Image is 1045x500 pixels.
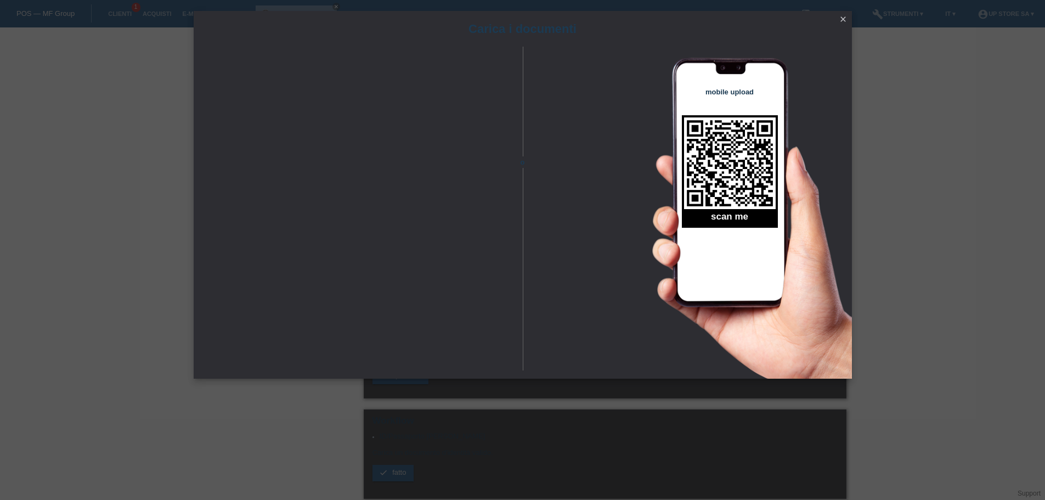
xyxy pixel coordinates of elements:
h2: scan me [682,211,778,228]
i: close [839,15,848,24]
iframe: Upload [210,74,504,349]
a: close [836,14,850,26]
h1: Carica i documenti [194,22,852,36]
h4: mobile upload [682,88,778,96]
span: o [504,156,542,168]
